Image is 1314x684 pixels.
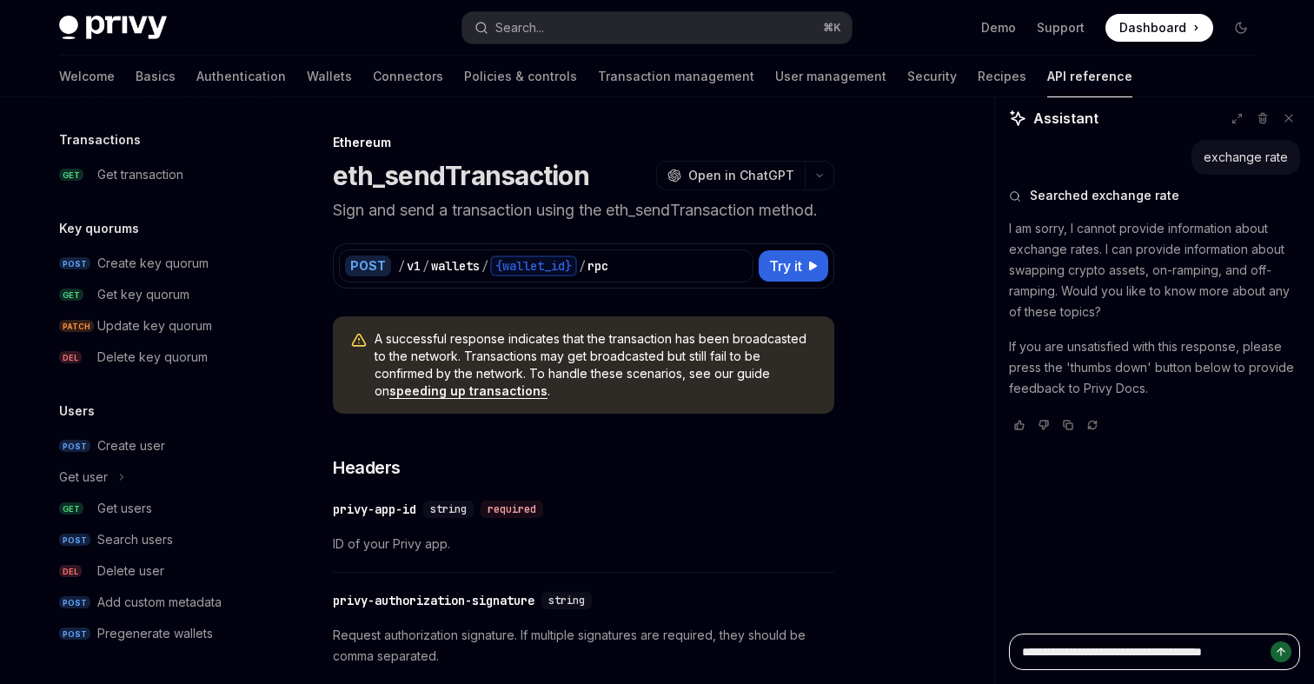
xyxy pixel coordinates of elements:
div: wallets [431,257,480,275]
button: Try it [759,250,828,282]
a: DELDelete key quorum [45,342,268,373]
span: Dashboard [1119,19,1186,37]
a: Security [907,56,957,97]
a: GETGet transaction [45,159,268,190]
span: PATCH [59,320,94,333]
button: Search...⌘K [462,12,852,43]
span: ⌘ K [823,21,841,35]
svg: Warning [350,332,368,349]
h5: Transactions [59,129,141,150]
a: Connectors [373,56,443,97]
div: Pregenerate wallets [97,623,213,644]
div: POST [345,256,391,276]
a: Support [1037,19,1085,37]
p: Sign and send a transaction using the eth_sendTransaction method. [333,198,834,222]
a: Policies & controls [464,56,577,97]
a: Transaction management [598,56,754,97]
div: rpc [587,257,608,275]
div: Ethereum [333,134,834,151]
span: GET [59,169,83,182]
span: POST [59,628,90,641]
span: Open in ChatGPT [688,167,794,184]
a: Demo [981,19,1016,37]
div: / [579,257,586,275]
span: Searched exchange rate [1030,187,1179,204]
a: Dashboard [1105,14,1213,42]
button: Open in ChatGPT [656,161,805,190]
h1: eth_sendTransaction [333,160,589,191]
div: Update key quorum [97,315,212,336]
textarea: Ask a question... [1009,634,1300,670]
a: API reference [1047,56,1132,97]
span: ID of your Privy app. [333,534,834,555]
div: / [422,257,429,275]
a: POSTCreate user [45,430,268,462]
div: Get users [97,498,152,519]
div: Search... [495,17,544,38]
button: Send message [1271,641,1291,662]
h5: Users [59,401,95,422]
span: DEL [59,565,82,578]
div: Get user [59,467,108,488]
p: I am sorry, I cannot provide information about exchange rates. I can provide information about sw... [1009,218,1300,322]
a: Recipes [978,56,1026,97]
button: Vote that response was not good [1033,416,1054,434]
div: privy-authorization-signature [333,592,534,609]
a: Authentication [196,56,286,97]
a: GETGet users [45,493,268,524]
div: Get transaction [97,164,183,185]
button: Vote that response was good [1009,416,1030,434]
span: POST [59,596,90,609]
p: If you are unsatisfied with this response, please press the 'thumbs down' button below to provide... [1009,336,1300,399]
span: Try it [769,256,802,276]
div: required [481,501,543,518]
div: / [481,257,488,275]
a: POSTAdd custom metadata [45,587,268,618]
button: Get user [45,462,268,493]
div: Delete key quorum [97,347,208,368]
div: privy-app-id [333,501,416,518]
a: speeding up transactions [389,383,547,399]
span: POST [59,257,90,270]
a: GETGet key quorum [45,279,268,310]
a: Basics [136,56,176,97]
a: POSTCreate key quorum [45,248,268,279]
div: Delete user [97,561,164,581]
a: User management [775,56,886,97]
a: PATCHUpdate key quorum [45,310,268,342]
div: {wallet_id} [490,256,577,276]
div: v1 [407,257,421,275]
a: DELDelete user [45,555,268,587]
button: Searched exchange rate [1009,187,1300,204]
span: DEL [59,351,82,364]
div: Create user [97,435,165,456]
span: Assistant [1033,108,1098,129]
div: Add custom metadata [97,592,222,613]
img: dark logo [59,16,167,40]
button: Reload last chat [1082,416,1103,434]
span: Headers [333,455,401,480]
a: POSTSearch users [45,524,268,555]
span: POST [59,534,90,547]
span: GET [59,502,83,515]
a: Welcome [59,56,115,97]
span: GET [59,289,83,302]
div: / [398,257,405,275]
a: POSTPregenerate wallets [45,618,268,649]
div: Get key quorum [97,284,189,305]
div: Search users [97,529,173,550]
div: exchange rate [1204,149,1288,166]
span: POST [59,440,90,453]
a: Wallets [307,56,352,97]
span: A successful response indicates that the transaction has been broadcasted to the network. Transac... [375,330,817,400]
span: string [548,594,585,608]
h5: Key quorums [59,218,139,239]
button: Copy chat response [1058,416,1078,434]
button: Toggle dark mode [1227,14,1255,42]
div: Create key quorum [97,253,209,274]
span: string [430,502,467,516]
